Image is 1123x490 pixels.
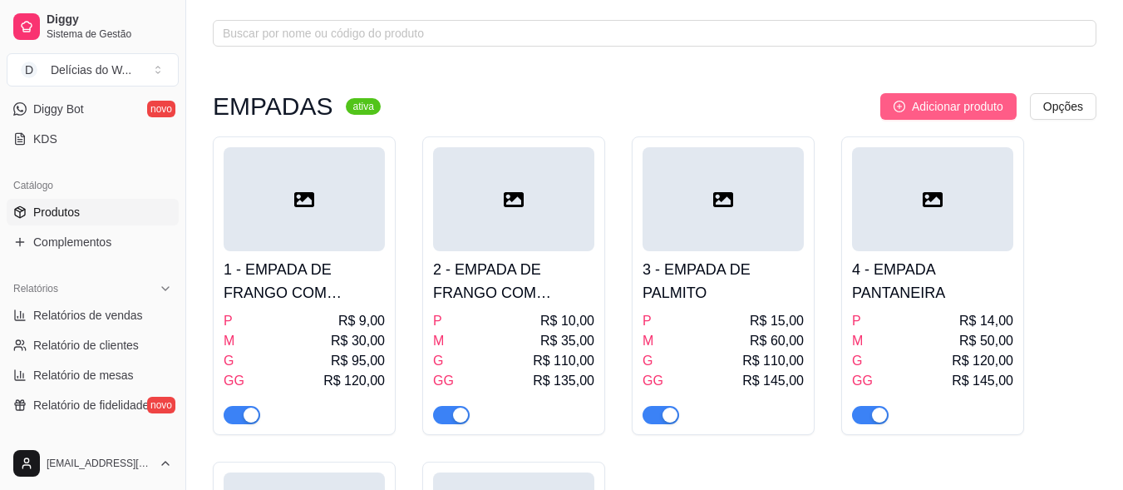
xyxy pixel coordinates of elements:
[1043,97,1083,116] span: Opções
[952,371,1013,391] span: R$ 145,00
[7,96,179,122] a: Diggy Botnovo
[880,93,1017,120] button: Adicionar produto
[33,234,111,250] span: Complementos
[533,371,594,391] span: R$ 135,00
[894,101,905,112] span: plus-circle
[33,204,80,220] span: Produtos
[7,302,179,329] a: Relatórios de vendas
[742,371,804,391] span: R$ 145,00
[750,331,804,351] span: R$ 60,00
[643,351,653,371] span: G
[224,311,233,331] span: P
[33,397,149,413] span: Relatório de fidelidade
[433,371,454,391] span: GG
[852,311,861,331] span: P
[224,331,234,351] span: M
[47,457,152,470] span: [EMAIL_ADDRESS][DOMAIN_NAME]
[47,12,172,27] span: Diggy
[852,331,863,351] span: M
[952,351,1013,371] span: R$ 120,00
[433,351,443,371] span: G
[33,337,139,354] span: Relatório de clientes
[852,258,1013,304] h4: 4 - EMPADA PANTANEIRA
[7,362,179,389] a: Relatório de mesas
[540,331,594,351] span: R$ 35,00
[33,101,84,117] span: Diggy Bot
[852,351,862,371] span: G
[7,332,179,359] a: Relatório de clientes
[33,367,134,384] span: Relatório de mesas
[643,371,663,391] span: GG
[224,258,385,304] h4: 1 - EMPADA DE FRANGO COM REQUEIJÃO
[643,331,653,351] span: M
[1030,93,1096,120] button: Opções
[852,371,873,391] span: GG
[223,24,1073,42] input: Buscar por nome ou código do produto
[7,53,179,87] button: Select a team
[912,97,1003,116] span: Adicionar produto
[33,307,143,324] span: Relatórios de vendas
[47,27,172,41] span: Sistema de Gestão
[224,371,244,391] span: GG
[224,351,234,371] span: G
[7,126,179,152] a: KDS
[331,351,385,371] span: R$ 95,00
[338,311,385,331] span: R$ 9,00
[7,172,179,199] div: Catálogo
[7,199,179,225] a: Produtos
[959,311,1013,331] span: R$ 14,00
[323,371,385,391] span: R$ 120,00
[433,311,442,331] span: P
[331,331,385,351] span: R$ 30,00
[7,7,179,47] a: DiggySistema de Gestão
[13,282,58,295] span: Relatórios
[213,97,332,116] h3: EMPADAS
[346,98,380,115] sup: ativa
[7,392,179,418] a: Relatório de fidelidadenovo
[7,443,179,483] button: [EMAIL_ADDRESS][DOMAIN_NAME]
[643,258,804,304] h4: 3 - EMPADA DE PALMITO
[433,258,594,304] h4: 2 - EMPADA DE FRANGO COM PALMITO
[742,351,804,371] span: R$ 110,00
[540,311,594,331] span: R$ 10,00
[33,131,57,147] span: KDS
[750,311,804,331] span: R$ 15,00
[643,311,652,331] span: P
[533,351,594,371] span: R$ 110,00
[51,62,131,78] div: Delícias do W ...
[7,229,179,255] a: Complementos
[21,62,37,78] span: D
[959,331,1013,351] span: R$ 50,00
[433,331,444,351] span: M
